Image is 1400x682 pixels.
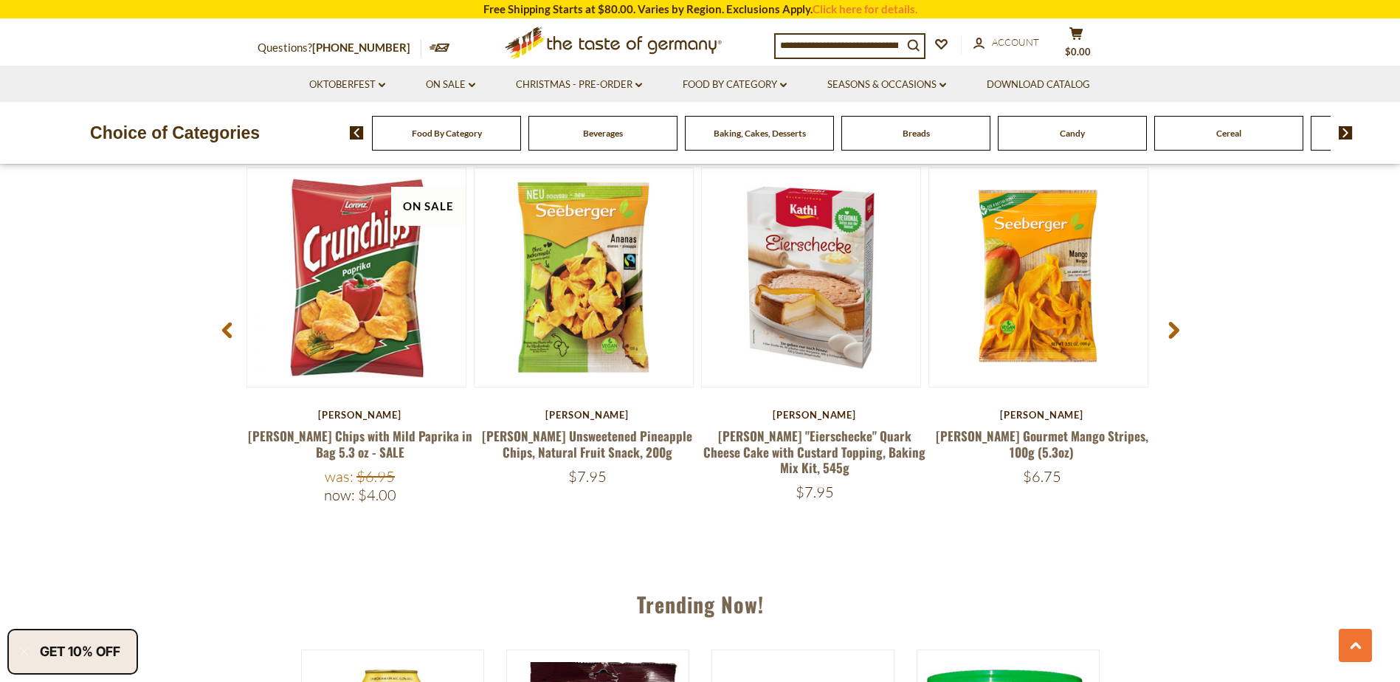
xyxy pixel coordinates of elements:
a: Breads [903,128,930,139]
a: On Sale [426,77,475,93]
a: Download Catalog [987,77,1090,93]
a: [PERSON_NAME] Gourmet Mango Stripes, 100g (5.3oz) [936,427,1148,461]
a: Candy [1060,128,1085,139]
a: Christmas - PRE-ORDER [516,77,642,93]
a: Account [973,35,1039,51]
a: Food By Category [412,128,482,139]
span: $6.75 [1023,467,1061,486]
a: Oktoberfest [309,77,385,93]
a: Baking, Cakes, Desserts [714,128,806,139]
div: [PERSON_NAME] [928,409,1156,421]
div: [PERSON_NAME] [474,409,701,421]
a: Cereal [1216,128,1241,139]
a: [PHONE_NUMBER] [312,41,410,54]
img: next arrow [1339,126,1353,139]
p: Questions? [258,38,421,58]
img: Kathi "Eierschecke" Quark Cheese Cake with Custard Topping, Baking Mix Kit, 545g [702,168,920,387]
a: Food By Category [683,77,787,93]
label: Was: [325,467,354,486]
span: $7.95 [568,467,607,486]
a: [PERSON_NAME] Unsweetened Pineapple Chips, Natural Fruit Snack, 200g [482,427,692,461]
a: [PERSON_NAME] "Eierschecke" Quark Cheese Cake with Custard Topping, Baking Mix Kit, 545g [703,427,925,477]
img: previous arrow [350,126,364,139]
div: Trending Now! [187,571,1213,631]
span: Account [992,36,1039,48]
a: Seasons & Occasions [827,77,946,93]
span: $4.00 [358,486,396,504]
img: Lorenz Crunch Chips with Mild Paprika in Bag 5.3 oz - SALE [247,168,466,387]
div: [PERSON_NAME] [246,409,474,421]
img: Seeberger Unsweetened Pineapple Chips, Natural Fruit Snack, 200g [475,168,693,387]
a: Beverages [583,128,623,139]
button: $0.00 [1055,27,1099,63]
span: $7.95 [796,483,834,501]
a: [PERSON_NAME] Chips with Mild Paprika in Bag 5.3 oz - SALE [248,427,472,461]
img: Seeberger Gourmet Mango Stripes, 100g (5.3oz) [929,168,1148,387]
span: $6.95 [356,467,395,486]
a: Click here for details. [813,2,917,15]
div: [PERSON_NAME] [701,409,928,421]
span: $0.00 [1065,46,1091,58]
label: Now: [324,486,355,504]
